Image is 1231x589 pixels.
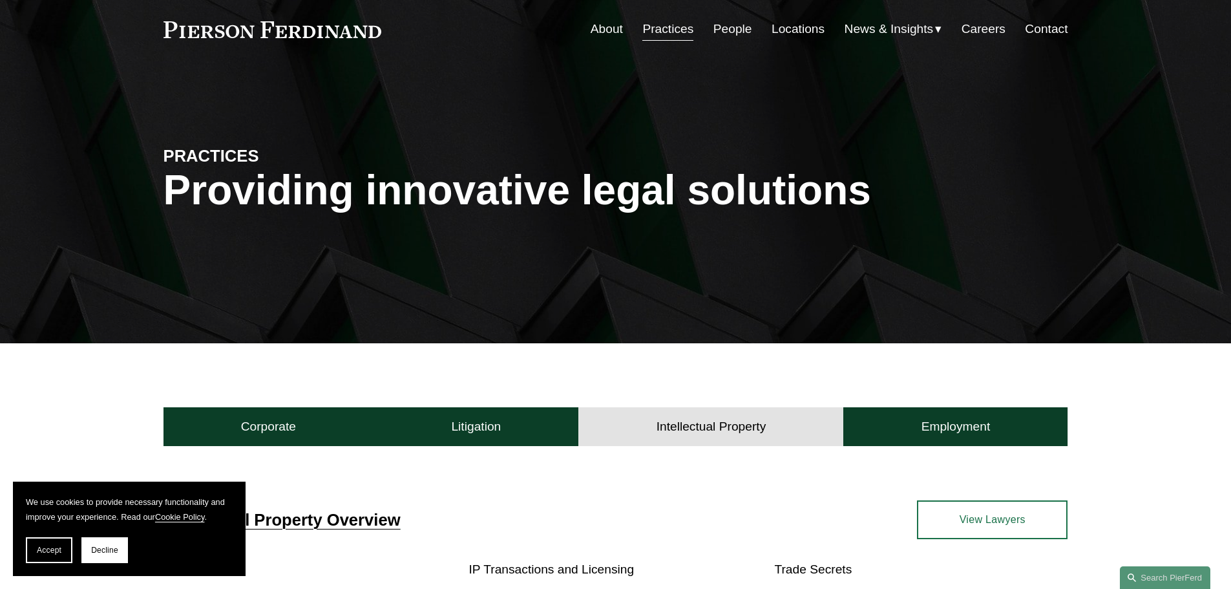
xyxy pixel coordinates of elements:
a: Locations [772,17,825,41]
a: Contact [1025,17,1068,41]
span: Decline [91,546,118,555]
a: Search this site [1120,566,1210,589]
h4: PRACTICES [163,145,390,166]
h4: Intellectual Property [657,419,766,434]
a: Careers [962,17,1005,41]
p: We use cookies to provide necessary functionality and improve your experience. Read our . [26,495,233,524]
h4: Employment [921,419,991,434]
a: About [591,17,623,41]
span: Accept [37,546,61,555]
h1: Providing innovative legal solutions [163,167,1068,214]
a: Trade Secrets [774,562,852,576]
span: News & Insights [845,18,934,41]
section: Cookie banner [13,482,246,576]
button: Accept [26,537,72,563]
h4: Litigation [451,419,501,434]
button: Decline [81,537,128,563]
a: IP Transactions and Licensing [469,562,635,576]
h4: Corporate [241,419,296,434]
a: View Lawyers [917,500,1068,539]
a: People [713,17,752,41]
a: Cookie Policy [155,512,205,522]
a: folder dropdown [845,17,942,41]
a: Intellectual Property Overview [163,511,401,529]
a: Practices [642,17,693,41]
